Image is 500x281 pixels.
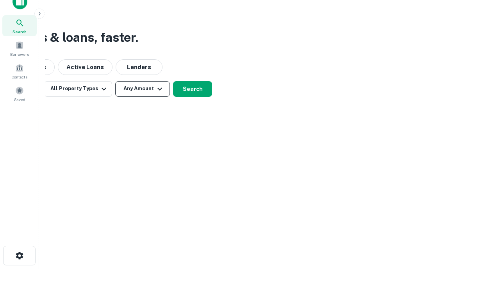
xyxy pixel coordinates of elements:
[58,59,112,75] button: Active Loans
[2,38,37,59] a: Borrowers
[44,81,112,97] button: All Property Types
[10,51,29,57] span: Borrowers
[173,81,212,97] button: Search
[14,96,25,103] span: Saved
[12,74,27,80] span: Contacts
[2,15,37,36] a: Search
[115,81,170,97] button: Any Amount
[461,219,500,256] iframe: Chat Widget
[2,83,37,104] a: Saved
[2,60,37,82] a: Contacts
[12,28,27,35] span: Search
[116,59,162,75] button: Lenders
